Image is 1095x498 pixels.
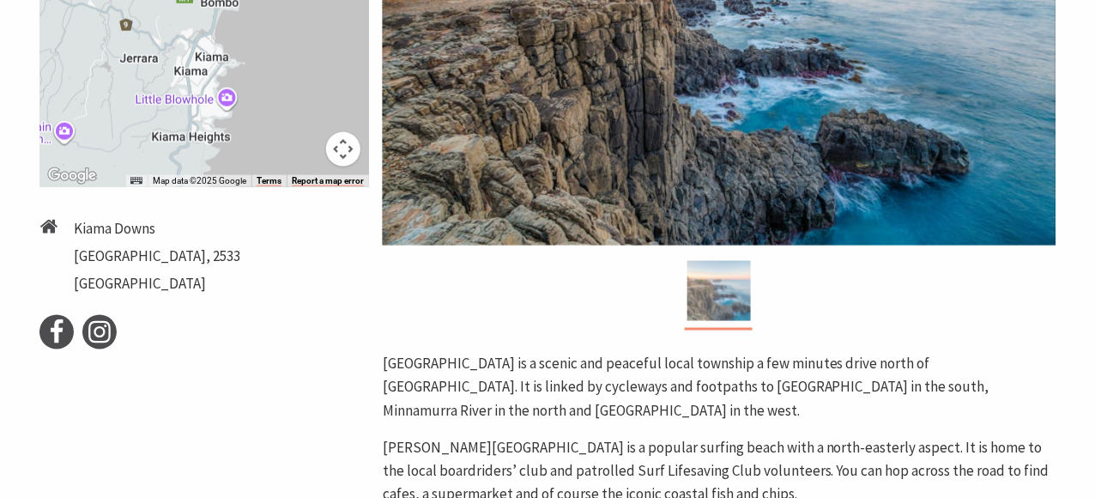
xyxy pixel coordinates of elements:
li: [GEOGRAPHIC_DATA], 2533 [74,245,240,268]
img: Looking north to Rangoon Island from Bombo Quarry [687,261,751,321]
button: Map camera controls [326,132,360,167]
li: Kiama Downs [74,217,240,240]
p: [GEOGRAPHIC_DATA] is a scenic and peaceful local township a few minutes drive north of [GEOGRAPHI... [383,353,1056,423]
button: Keyboard shortcuts [130,175,142,187]
li: [GEOGRAPHIC_DATA] [74,272,240,295]
a: Report a map error [292,176,364,186]
span: Map data ©2025 Google [153,176,246,185]
a: Open this area in Google Maps (opens a new window) [44,165,100,187]
a: Terms [257,176,281,186]
img: Google [44,165,100,187]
